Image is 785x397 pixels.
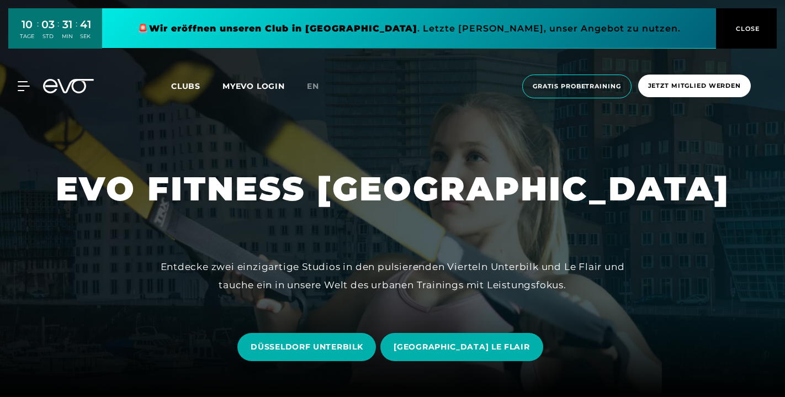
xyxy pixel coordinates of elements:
[62,17,73,33] div: 31
[161,258,625,294] div: Entdecke zwei einzigartige Studios in den pulsierenden Vierteln Unterbilk und Le Flair und tauche...
[733,24,760,34] span: CLOSE
[20,33,34,40] div: TAGE
[635,75,754,98] a: Jetzt Mitglied werden
[80,17,91,33] div: 41
[41,17,55,33] div: 03
[62,33,73,40] div: MIN
[56,167,730,210] h1: EVO FITNESS [GEOGRAPHIC_DATA]
[394,341,529,353] span: [GEOGRAPHIC_DATA] LE FLAIR
[37,18,39,47] div: :
[237,325,380,369] a: DÜSSELDORF UNTERBILK
[76,18,77,47] div: :
[519,75,635,98] a: Gratis Probetraining
[307,81,319,91] span: en
[80,33,91,40] div: SEK
[251,341,363,353] span: DÜSSELDORF UNTERBILK
[307,80,332,93] a: en
[648,81,741,91] span: Jetzt Mitglied werden
[716,8,777,49] button: CLOSE
[222,81,285,91] a: MYEVO LOGIN
[380,325,547,369] a: [GEOGRAPHIC_DATA] LE FLAIR
[533,82,621,91] span: Gratis Probetraining
[171,81,222,91] a: Clubs
[41,33,55,40] div: STD
[57,18,59,47] div: :
[171,81,200,91] span: Clubs
[20,17,34,33] div: 10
